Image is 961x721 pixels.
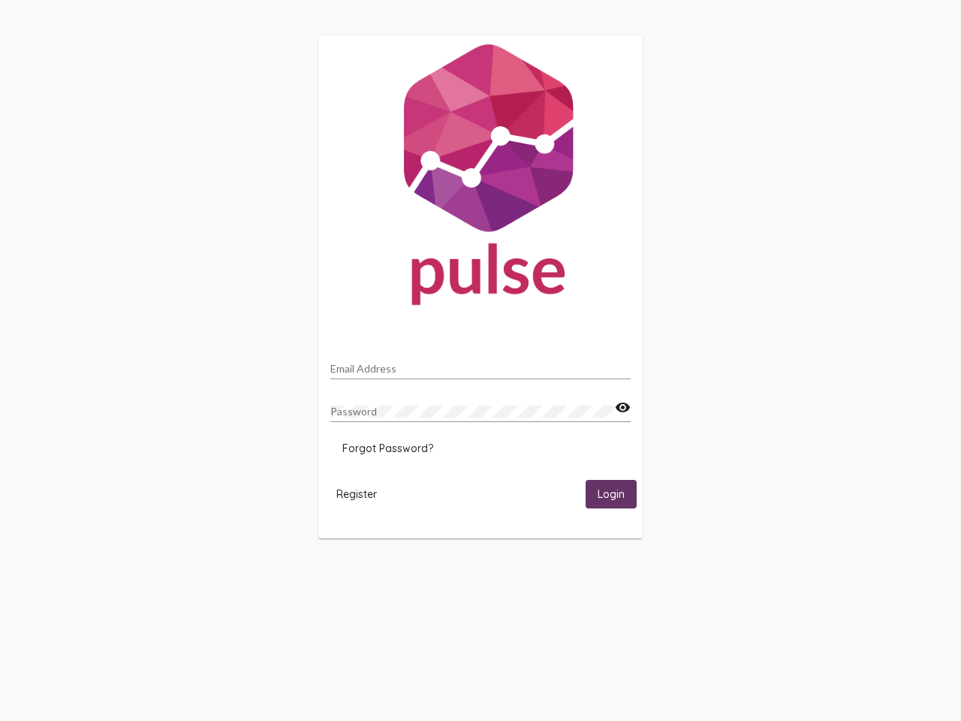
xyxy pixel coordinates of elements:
[586,480,637,508] button: Login
[336,487,377,501] span: Register
[615,399,631,417] mat-icon: visibility
[318,36,643,320] img: Pulse For Good Logo
[324,480,389,508] button: Register
[330,435,445,462] button: Forgot Password?
[342,442,433,455] span: Forgot Password?
[598,488,625,502] span: Login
